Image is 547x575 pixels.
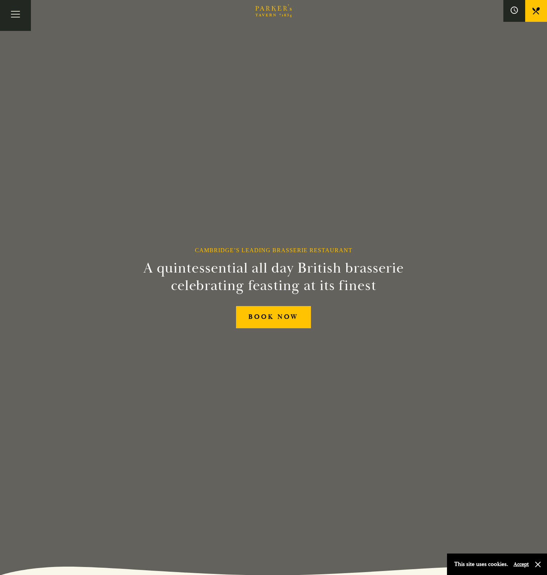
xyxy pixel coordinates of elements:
[195,247,352,254] h1: Cambridge’s Leading Brasserie Restaurant
[108,259,439,294] h2: A quintessential all day British brasserie celebrating feasting at its finest
[454,559,508,570] p: This site uses cookies.
[514,561,529,568] button: Accept
[534,561,542,568] button: Close and accept
[236,306,311,328] a: BOOK NOW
